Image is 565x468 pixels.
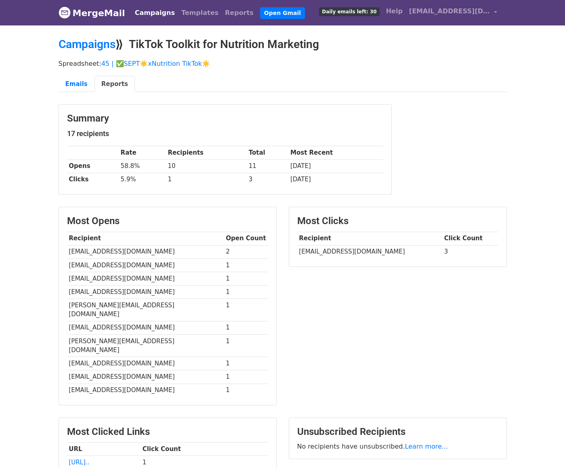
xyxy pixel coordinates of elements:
td: [EMAIL_ADDRESS][DOMAIN_NAME] [297,245,442,258]
td: 10 [166,159,247,173]
a: Learn more... [405,443,448,450]
td: 1 [224,384,268,397]
td: 1 [224,272,268,285]
a: Open Gmail [260,7,305,19]
th: Open Count [224,232,268,245]
td: [EMAIL_ADDRESS][DOMAIN_NAME] [67,384,224,397]
h3: Summary [67,113,383,124]
td: [EMAIL_ADDRESS][DOMAIN_NAME] [67,370,224,384]
th: Click Count [141,443,268,456]
span: [EMAIL_ADDRESS][DOMAIN_NAME] [409,6,490,16]
td: 5.9% [119,173,166,186]
h2: ⟫ TikTok Toolkit for Nutrition Marketing [59,38,507,51]
td: [PERSON_NAME][EMAIL_ADDRESS][DOMAIN_NAME] [67,299,224,321]
th: Most Recent [288,146,383,159]
td: 58.8% [119,159,166,173]
a: MergeMail [59,4,125,21]
a: Templates [178,5,222,21]
td: 1 [224,258,268,272]
iframe: Chat Widget [525,429,565,468]
td: [DATE] [288,159,383,173]
td: 3 [442,245,498,258]
th: Recipients [166,146,247,159]
td: 11 [247,159,288,173]
td: [DATE] [288,173,383,186]
h5: 17 recipients [67,129,383,138]
p: Spreadsheet: [59,59,507,68]
th: Click Count [442,232,498,245]
td: [PERSON_NAME][EMAIL_ADDRESS][DOMAIN_NAME] [67,334,224,357]
a: Help [383,3,406,19]
td: 1 [224,285,268,298]
a: Campaigns [132,5,178,21]
a: [URL].. [69,459,89,466]
a: Emails [59,76,95,92]
a: [EMAIL_ADDRESS][DOMAIN_NAME] [406,3,500,22]
td: [EMAIL_ADDRESS][DOMAIN_NAME] [67,357,224,370]
td: [EMAIL_ADDRESS][DOMAIN_NAME] [67,245,224,258]
th: Opens [67,159,119,173]
td: 1 [224,321,268,334]
td: [EMAIL_ADDRESS][DOMAIN_NAME] [67,272,224,285]
h3: Unsubscribed Recipients [297,426,498,438]
th: Recipient [67,232,224,245]
a: Daily emails left: 30 [316,3,382,19]
img: MergeMail logo [59,6,71,19]
th: Recipient [297,232,442,245]
p: No recipients have unsubscribed. [297,442,498,451]
h3: Most Opens [67,215,268,227]
th: URL [67,443,141,456]
td: 1 [224,357,268,370]
a: 45 | ✅SEPT☀️xNutrition TikTok☀️ [101,60,210,67]
th: Total [247,146,288,159]
td: 2 [224,245,268,258]
h3: Most Clicked Links [67,426,268,438]
th: Rate [119,146,166,159]
td: [EMAIL_ADDRESS][DOMAIN_NAME] [67,285,224,298]
a: Campaigns [59,38,116,51]
td: 1 [224,334,268,357]
a: Reports [222,5,257,21]
td: 3 [247,173,288,186]
td: [EMAIL_ADDRESS][DOMAIN_NAME] [67,321,224,334]
span: Daily emails left: 30 [319,7,379,16]
td: 1 [224,370,268,384]
a: Reports [95,76,135,92]
td: 1 [166,173,247,186]
td: 1 [224,299,268,321]
td: [EMAIL_ADDRESS][DOMAIN_NAME] [67,258,224,272]
th: Clicks [67,173,119,186]
h3: Most Clicks [297,215,498,227]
